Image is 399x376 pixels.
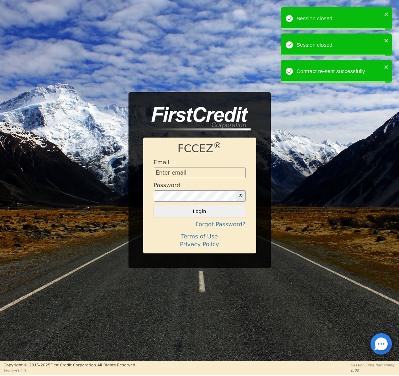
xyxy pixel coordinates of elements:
div: Session closed [296,41,382,49]
h4: Password [154,182,180,189]
button: Login [154,205,246,217]
h1: FCCEZ [154,142,246,155]
img: logo-CMu_cnol.png [143,107,251,130]
sup: ® [213,141,221,150]
h4: Email [154,159,169,166]
button: close [384,10,389,18]
h4: Terms of Use [154,233,246,240]
h4: Privacy Policy [154,241,246,248]
input: password [154,190,236,202]
p: Version 3.2.3 [4,368,136,374]
span: All Rights Reserved. [97,363,136,367]
input: Enter email [154,168,246,178]
h4: Forgot Password? [154,221,246,228]
button: close [384,36,389,45]
p: Session Time Remaining: [351,362,395,368]
div: Contract re-sent successfully [296,67,382,76]
div: Session closed [296,15,382,23]
p: Copyright © 2015- 2025 First Credit Corporation. [4,362,136,369]
button: close [384,63,389,71]
p: 0:00 [351,368,395,373]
